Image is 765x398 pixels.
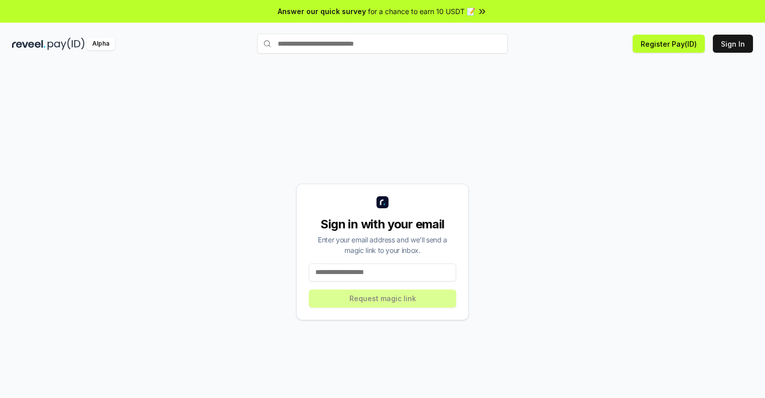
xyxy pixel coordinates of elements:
div: Alpha [87,38,115,50]
img: logo_small [376,196,389,208]
button: Register Pay(ID) [633,35,705,53]
button: Sign In [713,35,753,53]
div: Sign in with your email [309,216,456,232]
img: reveel_dark [12,38,46,50]
img: pay_id [48,38,85,50]
span: Answer our quick survey [278,6,366,17]
div: Enter your email address and we’ll send a magic link to your inbox. [309,234,456,255]
span: for a chance to earn 10 USDT 📝 [368,6,475,17]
